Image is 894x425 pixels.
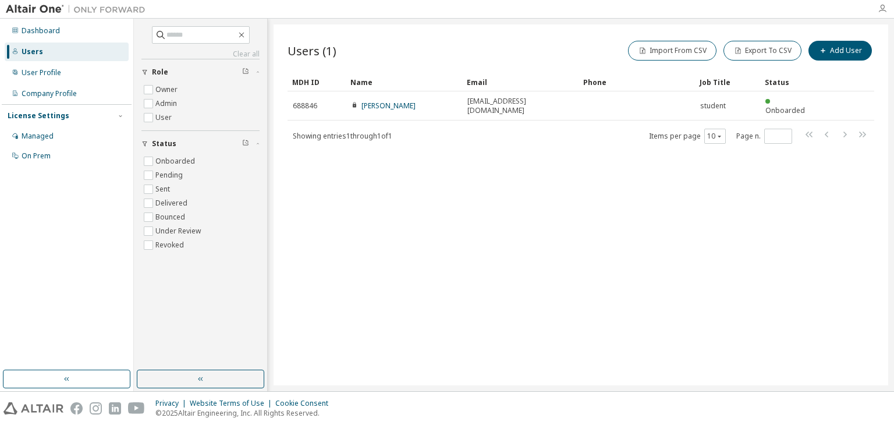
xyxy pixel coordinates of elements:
[141,131,260,157] button: Status
[736,129,792,144] span: Page n.
[628,41,716,61] button: Import From CSV
[242,139,249,148] span: Clear filter
[6,3,151,15] img: Altair One
[155,111,174,125] label: User
[155,238,186,252] label: Revoked
[467,73,574,91] div: Email
[292,73,341,91] div: MDH ID
[152,68,168,77] span: Role
[152,139,176,148] span: Status
[22,89,77,98] div: Company Profile
[190,399,275,408] div: Website Terms of Use
[765,105,805,115] span: Onboarded
[22,26,60,36] div: Dashboard
[155,196,190,210] label: Delivered
[141,59,260,85] button: Role
[22,68,61,77] div: User Profile
[467,97,573,115] span: [EMAIL_ADDRESS][DOMAIN_NAME]
[293,101,317,111] span: 688846
[128,402,145,415] img: youtube.svg
[155,168,185,182] label: Pending
[649,129,726,144] span: Items per page
[22,132,54,141] div: Managed
[3,402,63,415] img: altair_logo.svg
[155,224,203,238] label: Under Review
[155,182,172,196] label: Sent
[700,101,726,111] span: student
[155,408,335,418] p: © 2025 Altair Engineering, Inc. All Rights Reserved.
[242,68,249,77] span: Clear filter
[141,49,260,59] a: Clear all
[700,73,755,91] div: Job Title
[8,111,69,121] div: License Settings
[22,47,43,56] div: Users
[350,73,457,91] div: Name
[707,132,723,141] button: 10
[723,41,801,61] button: Export To CSV
[583,73,690,91] div: Phone
[275,399,335,408] div: Cookie Consent
[293,131,392,141] span: Showing entries 1 through 1 of 1
[109,402,121,415] img: linkedin.svg
[808,41,872,61] button: Add User
[288,42,336,59] span: Users (1)
[155,399,190,408] div: Privacy
[155,154,197,168] label: Onboarded
[361,101,416,111] a: [PERSON_NAME]
[155,83,180,97] label: Owner
[765,73,814,91] div: Status
[70,402,83,415] img: facebook.svg
[155,210,187,224] label: Bounced
[22,151,51,161] div: On Prem
[155,97,179,111] label: Admin
[90,402,102,415] img: instagram.svg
